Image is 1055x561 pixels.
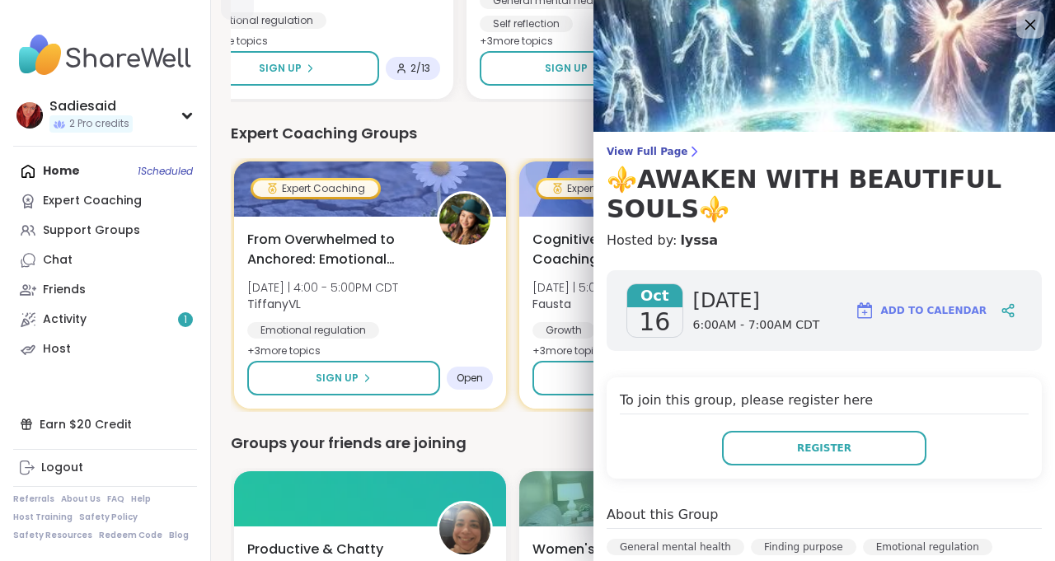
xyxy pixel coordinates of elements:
span: Sign Up [259,61,302,76]
span: Women's Support Haven [532,540,698,559]
h3: ⚜️AWAKEN WITH BEAUTIFUL SOULS⚜️ [607,165,1042,224]
div: General mental health [607,539,744,555]
div: Support Groups [43,222,140,239]
a: Help [131,493,151,505]
div: Expert Coaching [253,180,378,197]
a: Blog [169,530,189,541]
span: [DATE] | 5:00 - 6:00PM CDT [532,279,683,296]
button: Sign Up [532,361,725,395]
span: Register [797,441,851,456]
span: [DATE] | 4:00 - 5:00PM CDT [247,279,398,296]
span: 16 [639,307,670,337]
span: 2 / 13 [410,62,430,75]
div: Emotional regulation [195,12,326,29]
img: ShareWell Nav Logo [13,26,197,84]
a: FAQ [107,493,124,505]
div: Chat [43,252,73,269]
button: Sign Up [247,361,440,395]
a: Referrals [13,493,54,505]
img: ShareWell Logomark [855,301,874,320]
div: Self reflection [480,16,573,32]
button: Sign Up [480,51,666,86]
a: View Full Page⚜️AWAKEN WITH BEAUTIFUL SOULS⚜️ [607,145,1042,224]
div: Groups your friends are joining [231,432,1035,455]
div: Earn $20 Credit [13,409,197,439]
h4: To join this group, please register here [620,390,1029,414]
div: Host [43,341,71,358]
div: Friends [43,282,86,298]
span: Sign Up [316,371,359,386]
span: 6:00AM - 7:00AM CDT [693,317,820,334]
a: Safety Resources [13,530,92,541]
img: Monica2025 [439,503,490,554]
span: View Full Page [607,145,1042,158]
div: Logout [41,460,83,476]
div: Growth [532,322,595,339]
a: lyssa [680,231,718,250]
img: Sadiesaid [16,102,43,129]
span: 1 [184,313,187,327]
a: Chat [13,245,197,275]
span: Cognitive Behavioral Coaching: Shifting Self-Talk [532,230,704,269]
button: Register [722,431,926,465]
div: Expert Coaching [43,193,142,209]
a: Logout [13,453,197,483]
a: About Us [61,493,101,505]
img: TiffanyVL [439,194,490,245]
b: Fausta [532,296,571,312]
div: Expert Coaching [538,180,663,197]
div: Activity [43,311,87,328]
a: Host [13,334,197,364]
div: Emotional regulation [247,322,379,339]
b: TiffanyVL [247,296,301,312]
span: Oct [627,284,682,307]
h4: About this Group [607,505,718,525]
div: Sadiesaid [49,97,133,115]
a: Activity1 [13,305,197,334]
button: Add to Calendar [847,291,994,330]
span: 2 Pro credits [69,117,129,131]
a: Host Training [13,512,73,523]
a: Support Groups [13,216,197,245]
span: [DATE] [693,288,820,314]
span: Add to Calendar [881,303,987,318]
a: Safety Policy [79,512,138,523]
div: Finding purpose [751,539,856,555]
a: Expert Coaching [13,186,197,216]
a: Friends [13,275,197,305]
span: From Overwhelmed to Anchored: Emotional Regulation [247,230,419,269]
h4: Hosted by: [607,231,1042,250]
span: Open [457,372,483,385]
a: Redeem Code [99,530,162,541]
span: Sign Up [545,61,588,76]
div: Expert Coaching Groups [231,122,1035,145]
button: Sign Up [195,51,379,86]
div: Emotional regulation [863,539,992,555]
